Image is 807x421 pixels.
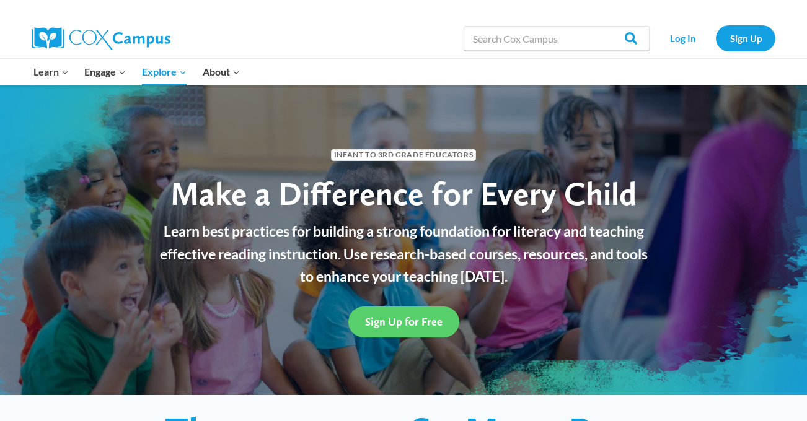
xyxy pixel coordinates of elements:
[203,64,240,80] span: About
[656,25,775,51] nav: Secondary Navigation
[331,149,476,161] span: Infant to 3rd Grade Educators
[170,174,637,213] span: Make a Difference for Every Child
[142,64,187,80] span: Explore
[33,64,69,80] span: Learn
[656,25,710,51] a: Log In
[365,315,443,328] span: Sign Up for Free
[25,59,247,85] nav: Primary Navigation
[32,27,170,50] img: Cox Campus
[348,306,459,337] a: Sign Up for Free
[716,25,775,51] a: Sign Up
[84,64,126,80] span: Engage
[152,220,655,288] p: Learn best practices for building a strong foundation for literacy and teaching effective reading...
[464,26,650,51] input: Search Cox Campus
